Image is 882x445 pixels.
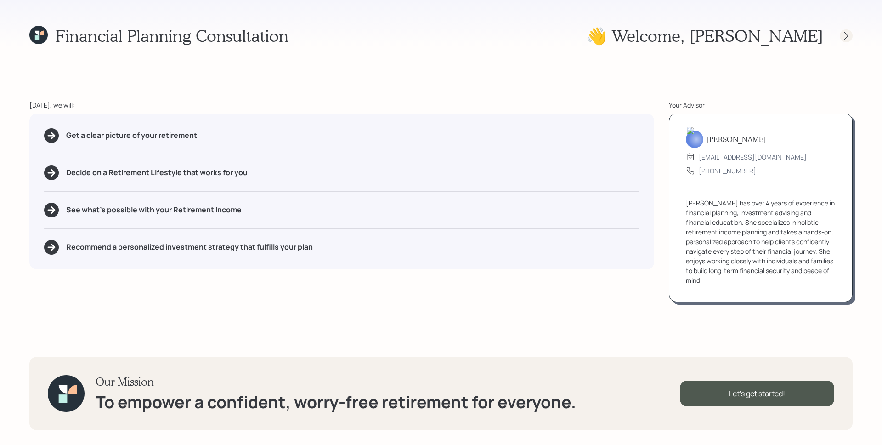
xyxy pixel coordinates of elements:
[66,243,313,251] h5: Recommend a personalized investment strategy that fulfills your plan
[686,126,703,148] img: aleksandra-headshot.png
[66,168,248,177] h5: Decide on a Retirement Lifestyle that works for you
[55,26,288,46] h1: Financial Planning Consultation
[66,131,197,140] h5: Get a clear picture of your retirement
[680,381,834,406] div: Let's get started!
[586,26,823,46] h1: 👋 Welcome , [PERSON_NAME]
[699,166,756,176] div: [PHONE_NUMBER]
[66,205,242,214] h5: See what's possible with your Retirement Income
[686,198,836,285] div: [PERSON_NAME] has over 4 years of experience in financial planning, investment advising and finan...
[96,392,576,412] h1: To empower a confident, worry-free retirement for everyone.
[96,375,576,388] h3: Our Mission
[699,152,807,162] div: [EMAIL_ADDRESS][DOMAIN_NAME]
[707,135,766,143] h5: [PERSON_NAME]
[669,100,853,110] div: Your Advisor
[29,100,654,110] div: [DATE], we will:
